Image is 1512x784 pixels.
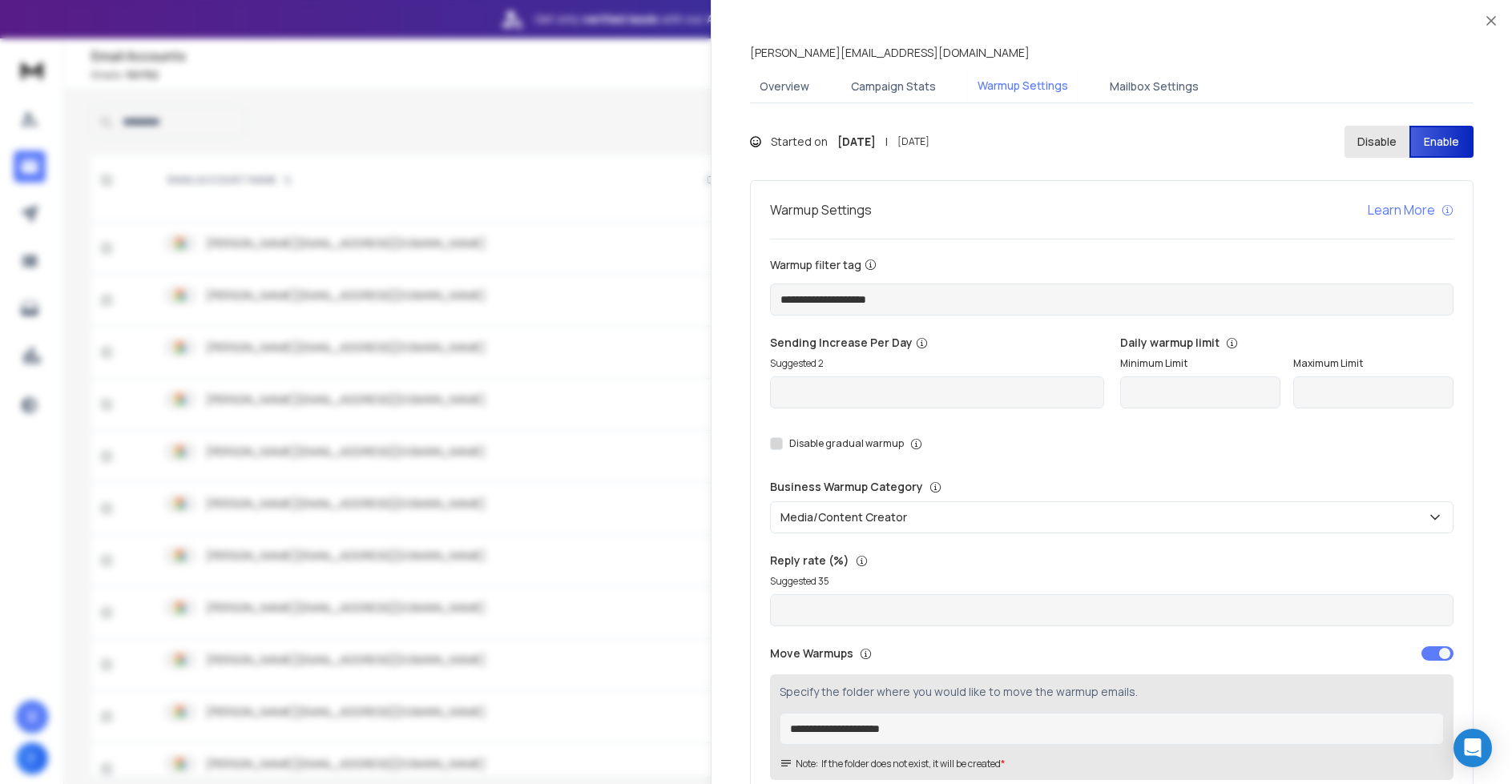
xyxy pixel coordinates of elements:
label: Minimum Limit [1120,357,1280,370]
button: Warmup Settings [968,68,1078,105]
button: Disable [1345,126,1409,158]
button: Campaign Stats [841,69,946,104]
p: Reply rate (%) [770,553,1454,569]
p: Move Warmups [770,645,1107,661]
button: Enable [1409,126,1474,158]
label: Disable gradual warmup [789,437,904,450]
p: [PERSON_NAME][EMAIL_ADDRESS][DOMAIN_NAME] [750,45,1030,61]
p: If the folder does not exist, it will be created [821,758,1001,770]
button: Mailbox Settings [1100,69,1208,104]
div: Started on [750,134,929,150]
label: Warmup filter tag [770,259,1454,271]
a: Learn More [1368,200,1454,219]
p: Suggested 2 [770,357,1104,370]
strong: [DATE] [837,134,876,150]
p: Business Warmup Category [770,479,1454,495]
p: Daily warmup limit [1120,335,1454,351]
p: Sending Increase Per Day [770,335,1104,351]
p: Media/Content Creator [780,509,913,525]
p: Suggested 35 [770,575,1454,588]
button: Overview [750,69,819,104]
h1: Warmup Settings [770,200,872,219]
button: DisableEnable [1345,126,1474,158]
span: | [885,134,888,150]
label: Maximum Limit [1293,357,1454,370]
p: Specify the folder where you would like to move the warmup emails. [780,684,1444,700]
span: Note: [780,758,818,770]
div: Open Intercom Messenger [1454,729,1492,767]
span: [DATE] [897,135,929,148]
